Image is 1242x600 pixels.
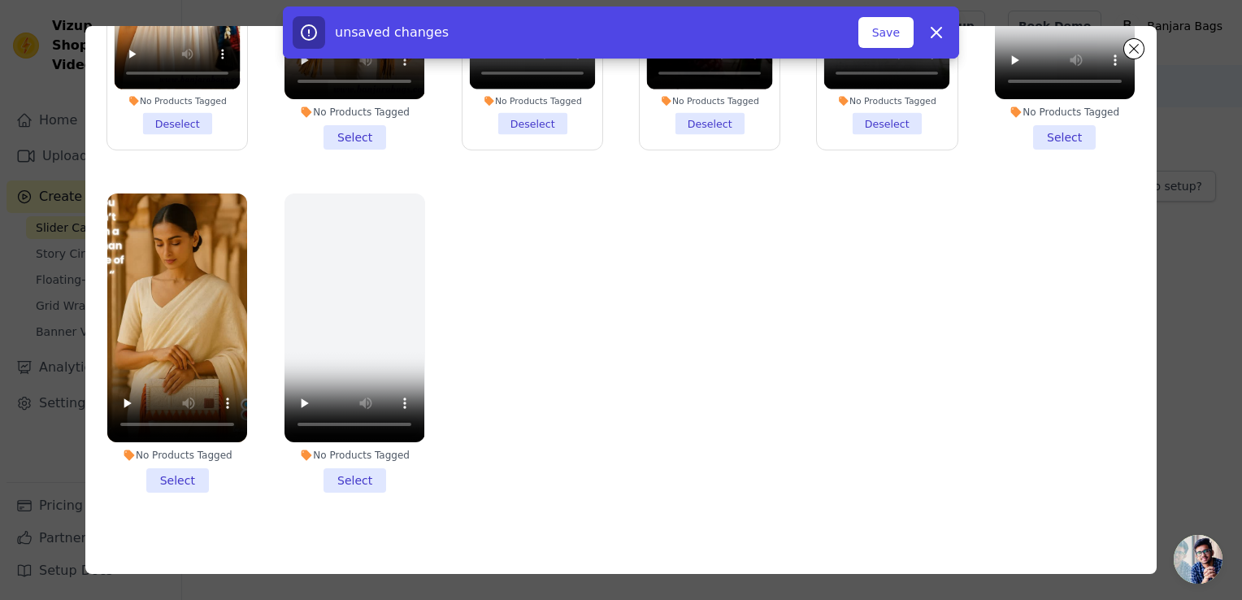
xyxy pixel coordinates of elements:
span: unsaved changes [335,24,449,40]
div: No Products Tagged [107,449,247,462]
div: No Products Tagged [995,106,1135,119]
button: Save [858,17,914,48]
div: No Products Tagged [647,95,773,107]
div: No Products Tagged [469,95,595,107]
div: No Products Tagged [824,95,950,107]
a: Open chat [1174,535,1222,584]
div: No Products Tagged [284,449,424,462]
div: No Products Tagged [115,95,241,107]
div: No Products Tagged [284,106,424,119]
